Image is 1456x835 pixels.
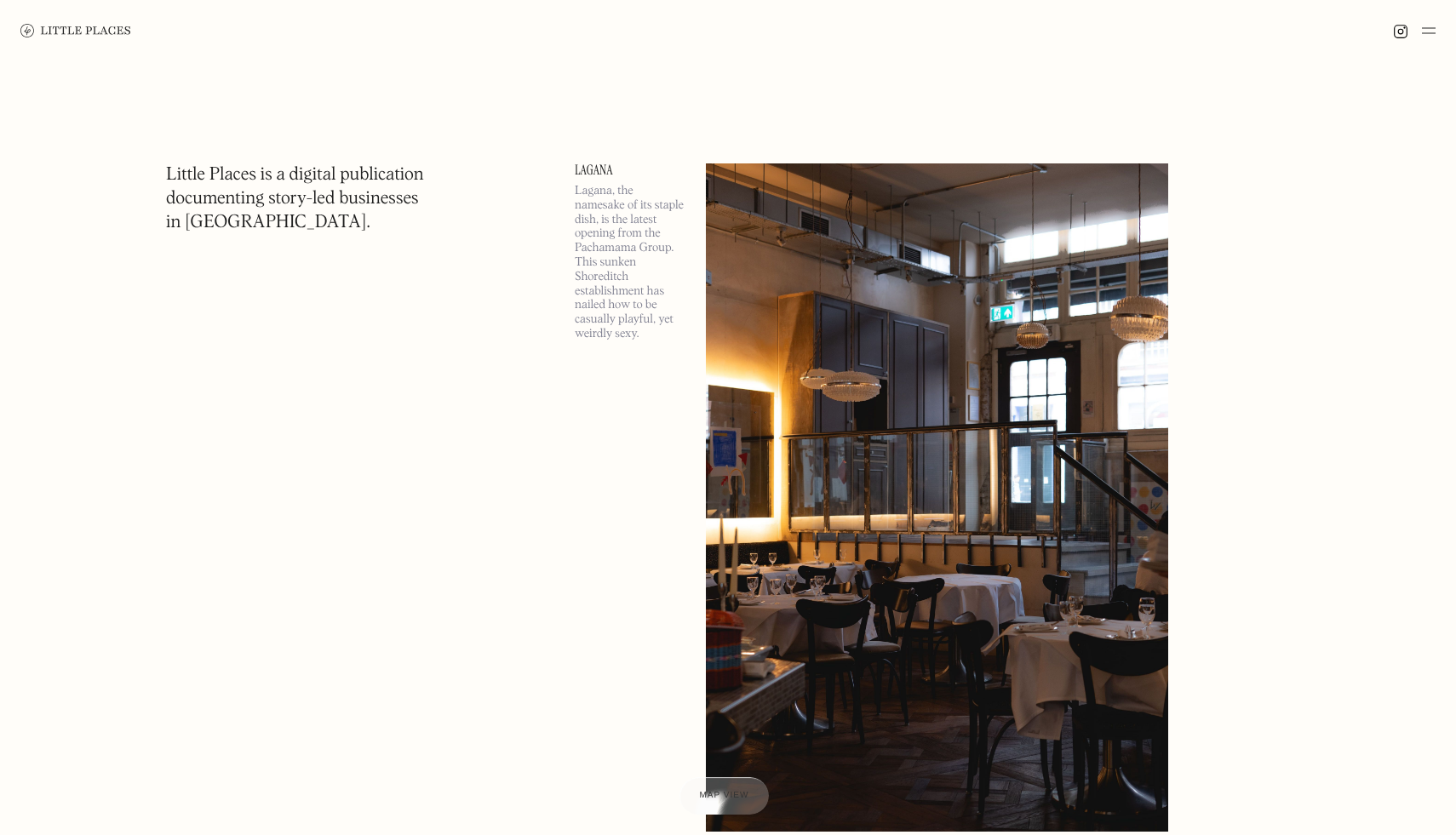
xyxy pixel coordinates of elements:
[679,777,770,815] a: Map view
[706,163,1168,832] img: Lagana
[700,791,749,800] span: Map view
[575,184,685,341] p: Lagana, the namesake of its staple dish, is the latest opening from the Pachamama Group. This sun...
[575,163,685,177] a: Lagana
[166,163,424,235] h1: Little Places is a digital publication documenting story-led businesses in [GEOGRAPHIC_DATA].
